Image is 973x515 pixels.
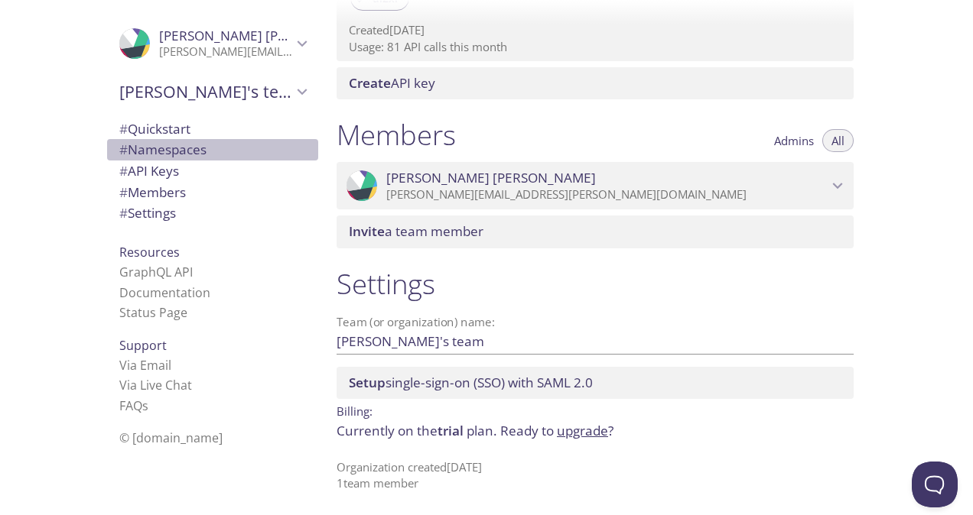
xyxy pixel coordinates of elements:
[119,337,167,354] span: Support
[912,462,958,507] iframe: Help Scout Beacon - Open
[119,120,128,138] span: #
[337,399,854,421] p: Billing:
[337,67,854,99] div: Create API Key
[107,18,318,69] div: Ian McFadyen
[337,118,456,152] h1: Members
[349,74,391,92] span: Create
[119,183,128,201] span: #
[119,429,223,446] span: © [DOMAIN_NAME]
[337,459,854,492] p: Organization created [DATE] 1 team member
[119,204,128,222] span: #
[119,284,210,301] a: Documentation
[337,367,854,399] div: Setup SSO
[119,264,193,280] a: GraphQL API
[386,187,828,202] p: [PERSON_NAME][EMAIL_ADDRESS][PERSON_NAME][DOMAIN_NAME]
[349,222,483,240] span: a team member
[386,170,596,186] span: [PERSON_NAME] [PERSON_NAME]
[119,120,190,138] span: Quickstart
[822,129,854,152] button: All
[337,316,496,328] label: Team (or organization) name:
[107,139,318,160] div: Namespaces
[119,397,148,414] a: FAQ
[119,141,207,158] span: Namespaces
[557,422,608,439] a: upgrade
[349,22,841,38] p: Created [DATE]
[337,215,854,248] div: Invite a team member
[119,183,186,201] span: Members
[119,141,128,158] span: #
[119,204,176,222] span: Settings
[119,162,179,180] span: API Keys
[107,182,318,203] div: Members
[107,160,318,182] div: API Keys
[107,202,318,224] div: Team Settings
[119,162,128,180] span: #
[119,304,187,321] a: Status Page
[119,81,292,102] span: [PERSON_NAME]'s team
[349,39,841,55] p: Usage: 81 API calls this month
[107,72,318,112] div: Ian's team
[349,374,386,391] span: Setup
[119,357,171,374] a: Via Email
[119,244,180,261] span: Resources
[337,162,854,209] div: Ian McFadyen
[765,129,823,152] button: Admins
[438,422,464,439] span: trial
[337,421,854,441] p: Currently on the plan.
[142,397,148,414] span: s
[159,27,369,44] span: [PERSON_NAME] [PERSON_NAME]
[500,422,613,439] span: Ready to ?
[337,267,854,301] h1: Settings
[349,74,435,92] span: API key
[119,377,192,394] a: Via Live Chat
[159,44,292,60] p: [PERSON_NAME][EMAIL_ADDRESS][PERSON_NAME][DOMAIN_NAME]
[107,118,318,140] div: Quickstart
[349,222,385,240] span: Invite
[349,374,593,391] span: single-sign-on (SSO) with SAML 2.0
